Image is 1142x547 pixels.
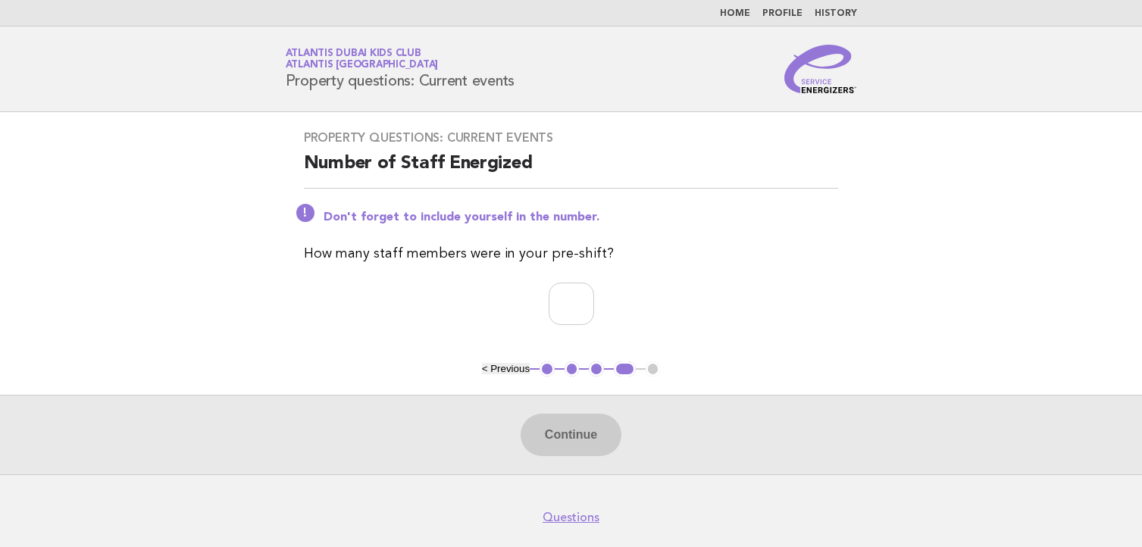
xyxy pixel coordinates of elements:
[815,9,857,18] a: History
[304,130,839,145] h3: Property questions: Current events
[304,243,839,264] p: How many staff members were in your pre-shift?
[784,45,857,93] img: Service Energizers
[286,61,439,70] span: Atlantis [GEOGRAPHIC_DATA]
[286,49,515,89] h1: Property questions: Current events
[565,361,580,377] button: 2
[304,152,839,189] h2: Number of Staff Energized
[540,361,555,377] button: 1
[286,48,439,70] a: Atlantis Dubai Kids ClubAtlantis [GEOGRAPHIC_DATA]
[543,510,599,525] a: Questions
[762,9,803,18] a: Profile
[614,361,636,377] button: 4
[482,363,530,374] button: < Previous
[324,210,839,225] p: Don't forget to include yourself in the number.
[589,361,604,377] button: 3
[720,9,750,18] a: Home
